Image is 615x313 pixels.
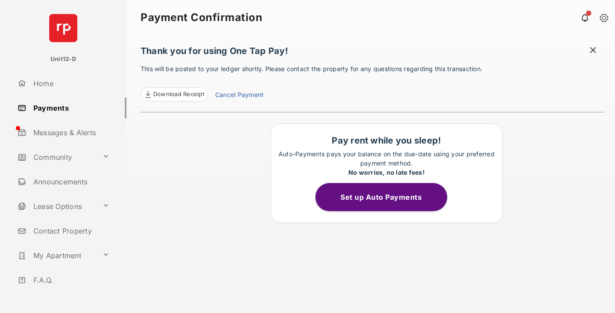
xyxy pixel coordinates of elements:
img: svg+xml;base64,PHN2ZyB4bWxucz0iaHR0cDovL3d3dy53My5vcmcvMjAwMC9zdmciIHdpZHRoPSI2NCIgaGVpZ2h0PSI2NC... [49,14,77,42]
p: Auto-Payments pays your balance on the due-date using your preferred payment method. [275,149,498,177]
a: Community [14,147,99,168]
a: Set up Auto Payments [315,193,458,201]
a: Announcements [14,171,127,192]
a: Lease Options [14,196,99,217]
a: Contact Property [14,220,127,241]
span: Download Receipt [153,90,204,99]
a: Home [14,73,127,94]
h1: Thank you for using One Tap Pay! [141,46,604,61]
div: No worries, no late fees! [275,168,498,177]
a: Messages & Alerts [14,122,127,143]
h1: Pay rent while you sleep! [275,135,498,146]
a: F.A.Q. [14,270,127,291]
p: Unit12-D [51,55,76,64]
a: Payments [14,97,127,119]
a: Cancel Payment [215,90,264,101]
a: Download Receipt [141,87,208,101]
p: This will be posted to your ledger shortly. Please contact the property for any questions regardi... [141,64,604,101]
a: My Apartment [14,245,99,266]
button: Set up Auto Payments [315,183,447,211]
strong: Payment Confirmation [141,12,262,23]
